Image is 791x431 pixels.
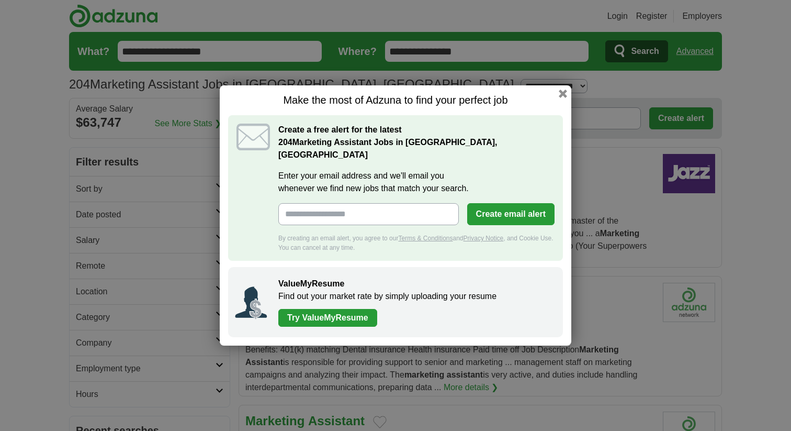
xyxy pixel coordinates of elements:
label: Enter your email address and we'll email you whenever we find new jobs that match your search. [278,170,555,195]
a: Try ValueMyResume [278,309,377,327]
a: Privacy Notice [464,235,504,242]
span: 204 [278,136,292,149]
h2: Create a free alert for the latest [278,124,555,161]
button: Create email alert [467,203,555,225]
strong: Marketing Assistant Jobs in [GEOGRAPHIC_DATA], [GEOGRAPHIC_DATA] [278,138,497,159]
h2: ValueMyResume [278,278,552,290]
a: Terms & Conditions [398,235,453,242]
p: Find out your market rate by simply uploading your resume [278,290,552,303]
h1: Make the most of Adzuna to find your perfect job [228,94,563,107]
img: icon_email.svg [236,124,270,150]
div: By creating an email alert, you agree to our and , and Cookie Use. You can cancel at any time. [278,234,555,252]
